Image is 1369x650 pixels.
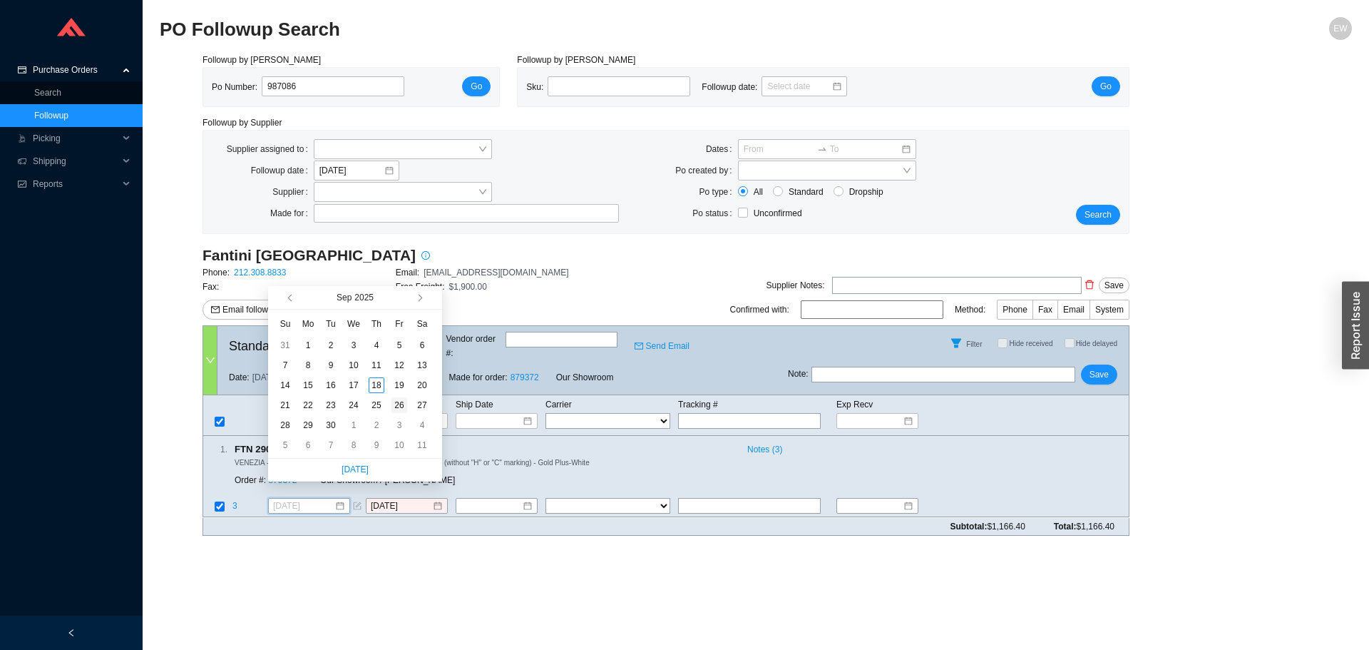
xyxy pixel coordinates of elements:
[160,17,1054,42] h2: PO Followup Search
[323,437,339,453] div: 7
[699,182,738,202] label: Po type:
[274,435,297,455] td: 2025-10-05
[346,337,362,353] div: 3
[456,400,493,410] span: Ship Date
[277,397,293,413] div: 21
[1100,79,1112,93] span: Go
[391,337,407,353] div: 5
[1081,365,1117,385] button: Save
[369,377,384,393] div: 18
[396,282,445,292] span: Free Freight:
[471,79,482,93] span: Go
[342,464,369,474] a: [DATE]
[1104,278,1124,293] span: Save
[1065,338,1075,348] input: Hide delayed
[391,417,407,433] div: 3
[788,367,809,382] span: Note :
[1092,76,1120,96] button: Go
[33,173,118,195] span: Reports
[748,185,769,199] span: All
[353,502,362,511] span: form
[945,332,968,355] button: Filter
[416,245,436,265] button: info-circle
[211,305,220,315] span: mail
[270,203,314,223] label: Made for:
[323,337,339,353] div: 2
[369,337,384,353] div: 4
[354,286,374,309] button: 2025
[388,313,411,335] th: Fr
[323,377,339,393] div: 16
[1085,208,1112,222] span: Search
[678,400,718,410] span: Tracking #
[342,395,365,415] td: 2025-09-24
[235,459,590,467] span: VENEZIA - [PERSON_NAME] handle, for shower volume controls (without "H" or "C" marking) - Gold Pl...
[300,377,316,393] div: 15
[388,335,411,355] td: 2025-09-05
[414,357,430,373] div: 13
[388,435,411,455] td: 2025-10-10
[274,375,297,395] td: 2025-09-14
[342,355,365,375] td: 2025-09-10
[517,55,635,65] span: Followup by [PERSON_NAME]
[346,357,362,373] div: 10
[365,435,388,455] td: 2025-10-09
[1333,17,1347,40] span: EW
[274,335,297,355] td: 2025-08-31
[229,335,357,357] span: Standard PO #
[446,332,503,360] span: Vendor order # :
[987,522,1025,532] span: $1,166.40
[202,118,282,128] span: Followup by Supplier
[1009,340,1052,347] span: Hide received
[277,357,293,373] div: 7
[635,339,689,353] a: mailSend Email
[319,355,342,375] td: 2025-09-09
[1095,305,1124,315] span: System
[272,182,313,202] label: Supplier:
[783,185,829,199] span: Standard
[1076,205,1120,225] button: Search
[414,437,430,453] div: 11
[411,313,434,335] th: Sa
[202,300,317,320] button: mailEmail followup request
[411,375,434,395] td: 2025-09-20
[33,127,118,150] span: Picking
[34,88,61,98] a: Search
[414,377,430,393] div: 20
[251,161,314,181] label: Followup date:
[411,395,434,415] td: 2025-09-27
[365,313,388,335] th: Th
[297,395,319,415] td: 2025-09-22
[545,400,572,410] span: Carrier
[202,268,230,278] span: Phone:
[274,313,297,335] th: Su
[277,437,293,453] div: 5
[235,476,266,486] span: Order #:
[692,203,737,223] label: Po status:
[33,59,118,81] span: Purchase Orders
[424,268,568,278] span: [EMAIL_ADDRESS][DOMAIN_NAME]
[202,282,219,292] span: Fax:
[202,245,416,265] h3: Fantini [GEOGRAPHIC_DATA]
[365,375,388,395] td: 2025-09-18
[462,76,491,96] button: Go
[34,111,68,121] a: Followup
[391,357,407,373] div: 12
[836,400,873,410] span: Exp Recv
[966,340,982,348] span: Filter
[342,335,365,355] td: 2025-09-03
[391,377,407,393] div: 19
[365,415,388,435] td: 2025-10-02
[319,163,384,178] input: 9/18/2025
[391,397,407,413] div: 26
[369,437,384,453] div: 9
[274,395,297,415] td: 2025-09-21
[346,397,362,413] div: 24
[319,415,342,435] td: 2025-09-30
[319,395,342,415] td: 2025-09-23
[369,417,384,433] div: 2
[1076,340,1117,347] span: Hide delayed
[1063,305,1085,315] span: Email
[388,375,411,395] td: 2025-09-19
[414,337,430,353] div: 6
